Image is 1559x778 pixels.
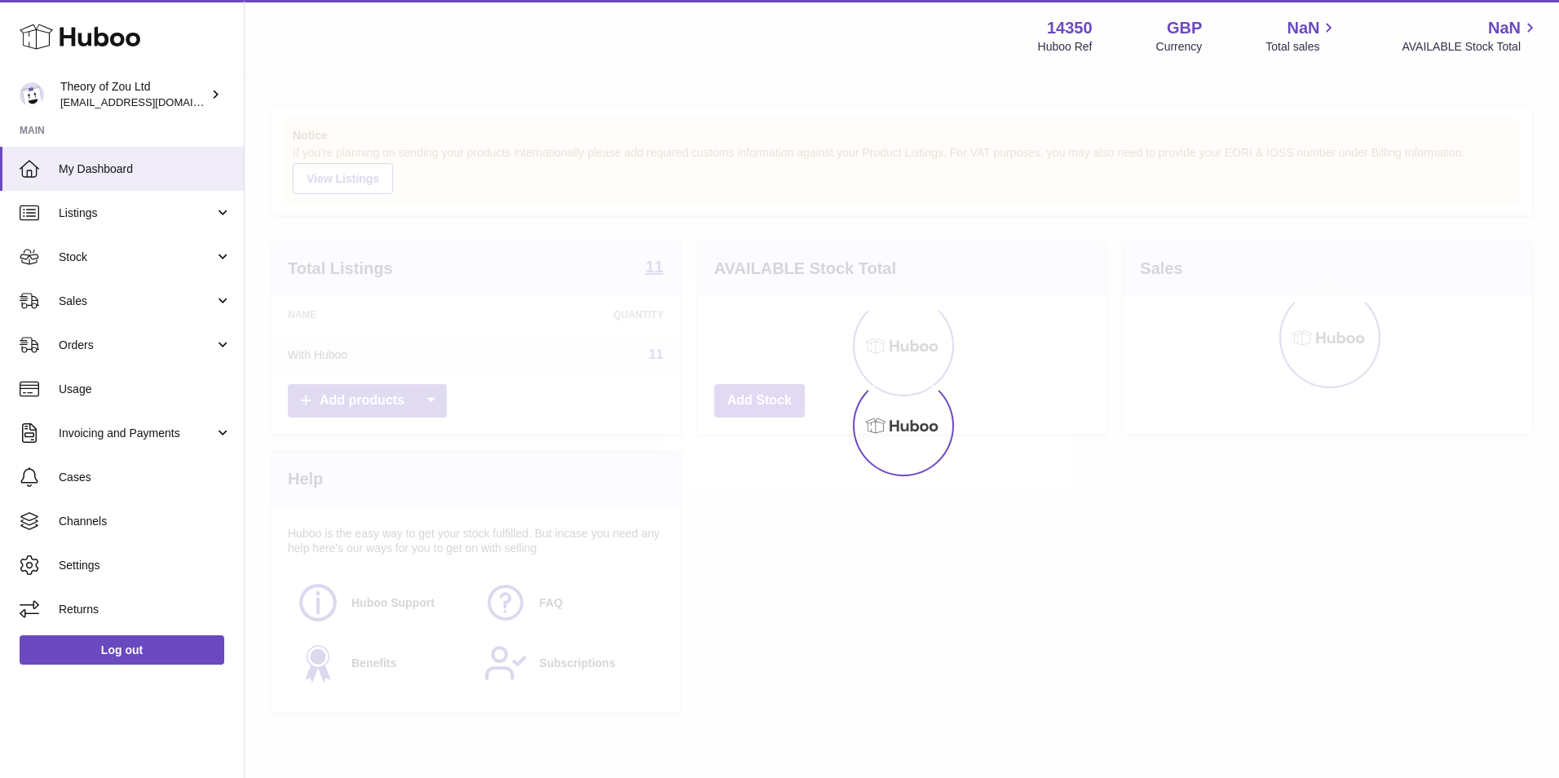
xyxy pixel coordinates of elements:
[1488,17,1521,39] span: NaN
[1402,39,1539,55] span: AVAILABLE Stock Total
[60,95,240,108] span: [EMAIL_ADDRESS][DOMAIN_NAME]
[59,250,214,265] span: Stock
[20,635,224,665] a: Log out
[1402,17,1539,55] a: NaN AVAILABLE Stock Total
[1047,17,1093,39] strong: 14350
[60,79,207,110] div: Theory of Zou Ltd
[59,294,214,309] span: Sales
[59,470,232,485] span: Cases
[20,82,44,107] img: internalAdmin-14350@internal.huboo.com
[59,514,232,529] span: Channels
[1287,17,1319,39] span: NaN
[59,426,214,441] span: Invoicing and Payments
[1167,17,1202,39] strong: GBP
[1156,39,1203,55] div: Currency
[59,161,232,177] span: My Dashboard
[59,382,232,397] span: Usage
[1265,39,1338,55] span: Total sales
[59,558,232,573] span: Settings
[59,338,214,353] span: Orders
[1265,17,1338,55] a: NaN Total sales
[59,602,232,617] span: Returns
[1038,39,1093,55] div: Huboo Ref
[59,206,214,221] span: Listings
